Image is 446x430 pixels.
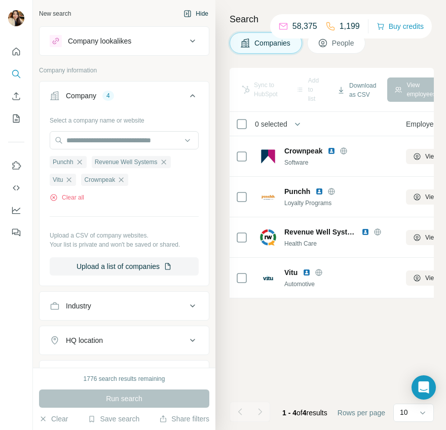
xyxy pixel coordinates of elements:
[406,119,441,129] span: Employees
[40,328,209,353] button: HQ location
[412,375,436,400] div: Open Intercom Messenger
[8,223,24,242] button: Feedback
[66,301,91,311] div: Industry
[282,409,327,417] span: results
[88,414,139,424] button: Save search
[8,43,24,61] button: Quick start
[303,268,311,277] img: LinkedIn logo
[50,240,199,249] p: Your list is private and won't be saved or shared.
[50,257,199,276] button: Upload a list of companies
[284,158,394,167] div: Software
[39,66,209,75] p: Company information
[84,175,115,184] span: Crownpeak
[284,239,394,248] div: Health Care
[40,363,209,387] button: Annual revenue ($)
[230,12,434,26] h4: Search
[40,84,209,112] button: Company4
[66,91,96,101] div: Company
[50,231,199,240] p: Upload a CSV of company websites.
[284,199,394,208] div: Loyalty Programs
[255,119,287,129] span: 0 selected
[39,9,71,18] div: New search
[260,148,276,165] img: Logo of Crownpeak
[159,414,209,424] button: Share filters
[303,409,307,417] span: 4
[84,374,165,383] div: 1776 search results remaining
[330,78,383,102] button: Download as CSV
[296,409,303,417] span: of
[284,280,394,289] div: Automotive
[284,267,298,278] span: Vitu
[8,201,24,219] button: Dashboard
[284,146,322,156] span: Crownpeak
[292,20,317,32] p: 58,375
[327,147,336,155] img: LinkedIn logo
[8,157,24,175] button: Use Surfe on LinkedIn
[338,408,385,418] span: Rows per page
[39,414,68,424] button: Clear
[102,91,114,100] div: 4
[260,229,276,246] img: Logo of Revenue Well Systems
[361,228,369,236] img: LinkedIn logo
[284,227,356,237] span: Revenue Well Systems
[53,175,63,184] span: Vitu
[66,335,103,345] div: HQ location
[176,6,215,21] button: Hide
[40,294,209,318] button: Industry
[8,10,24,26] img: Avatar
[315,187,323,196] img: LinkedIn logo
[8,109,24,128] button: My lists
[260,189,276,205] img: Logo of Punchh
[8,179,24,197] button: Use Surfe API
[260,270,276,286] img: Logo of Vitu
[282,409,296,417] span: 1 - 4
[50,193,84,202] button: Clear all
[8,65,24,83] button: Search
[8,87,24,105] button: Enrich CSV
[68,36,131,46] div: Company lookalikes
[53,158,73,167] span: Punchh
[332,38,355,48] span: People
[254,38,291,48] span: Companies
[50,112,199,125] div: Select a company name or website
[284,186,310,197] span: Punchh
[95,158,158,167] span: Revenue Well Systems
[400,407,408,417] p: 10
[40,29,209,53] button: Company lookalikes
[340,20,360,32] p: 1,199
[377,19,424,33] button: Buy credits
